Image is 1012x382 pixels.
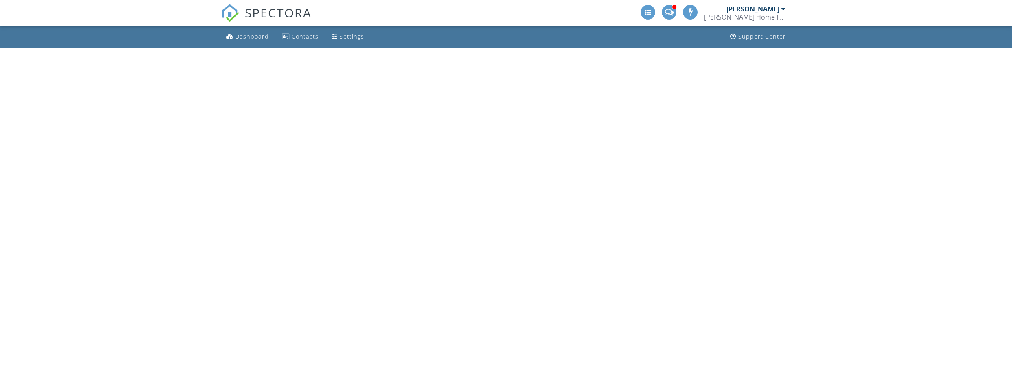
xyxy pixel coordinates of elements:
a: SPECTORA [221,11,312,28]
a: Support Center [727,29,789,44]
div: [PERSON_NAME] [726,5,779,13]
a: Contacts [279,29,322,44]
a: Dashboard [223,29,272,44]
a: Settings [328,29,367,44]
div: Contacts [292,33,318,40]
div: Settings [340,33,364,40]
span: SPECTORA [245,4,312,21]
img: The Best Home Inspection Software - Spectora [221,4,239,22]
div: Lambert Home Inspections, LLC [704,13,785,21]
div: Support Center [738,33,786,40]
div: Dashboard [235,33,269,40]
